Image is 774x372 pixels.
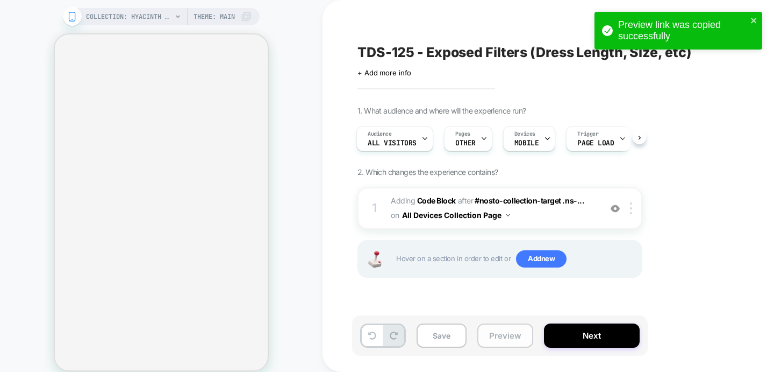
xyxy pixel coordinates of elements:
span: Add new [516,250,567,268]
span: Page Load [577,139,614,147]
span: + Add more info [357,68,411,77]
img: Joystick [364,251,385,268]
span: Pages [455,130,470,138]
button: Save [417,324,467,348]
span: Trigger [577,130,598,138]
img: down arrow [506,214,510,216]
span: Hover on a section in order to edit or [396,250,636,268]
button: Preview [477,324,533,348]
span: 2. Which changes the experience contains? [357,167,498,177]
span: All Visitors [368,139,417,147]
b: Code Block [417,196,456,205]
span: MOBILE [514,139,539,147]
span: Adding [391,196,456,205]
span: on [391,208,399,222]
span: TDS-125 - Exposed Filters (Dress Length, Size, etc) [357,44,691,60]
img: crossed eye [611,204,620,213]
span: COLLECTION: Hyacinth House (Category) [86,8,172,25]
span: AFTER [458,196,474,205]
div: Preview link was copied successfully [618,19,747,42]
span: OTHER [455,139,476,147]
button: Next [544,324,640,348]
span: Theme: MAIN [193,8,235,25]
span: Audience [368,130,392,138]
button: All Devices Collection Page [402,207,510,223]
img: close [630,202,632,214]
span: #nosto-collection-target .ns-... [475,196,584,205]
button: close [750,16,758,26]
span: Devices [514,130,535,138]
div: 1 [369,198,380,219]
span: 1. What audience and where will the experience run? [357,106,526,115]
